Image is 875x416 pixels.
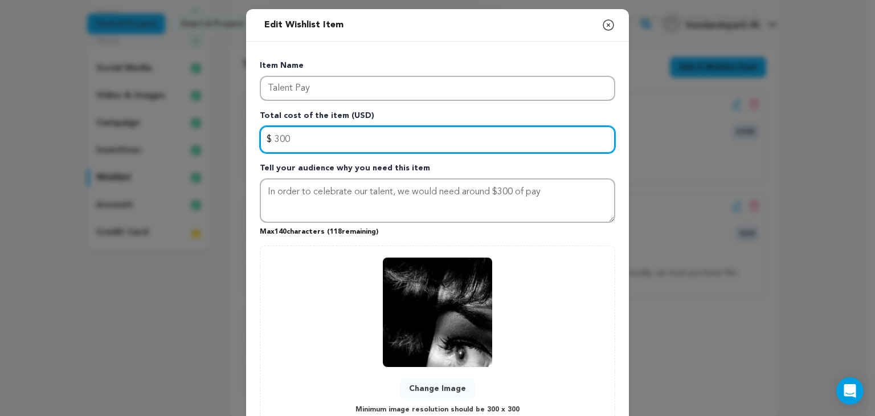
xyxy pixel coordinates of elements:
[330,229,342,235] span: 118
[260,110,615,126] p: Total cost of the item (USD)
[260,60,615,76] p: Item Name
[267,133,272,146] span: $
[260,126,615,153] input: Enter total cost of the item
[275,229,287,235] span: 140
[400,378,475,399] button: Change Image
[260,14,348,36] h2: Edit Wishlist Item
[260,162,615,178] p: Tell your audience why you need this item
[260,76,615,101] input: Enter item name
[836,377,864,405] div: Open Intercom Messenger
[260,178,615,223] textarea: Tell your audience why you need this item
[260,223,615,236] p: Max characters ( remaining)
